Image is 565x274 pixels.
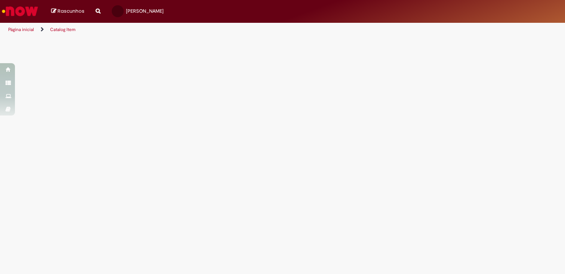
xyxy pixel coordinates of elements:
span: Rascunhos [58,7,84,15]
ul: Trilhas de página [6,23,371,37]
a: Catalog Item [50,27,75,33]
span: [PERSON_NAME] [126,8,164,14]
a: Página inicial [8,27,34,33]
img: ServiceNow [1,4,39,19]
a: Rascunhos [51,8,84,15]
